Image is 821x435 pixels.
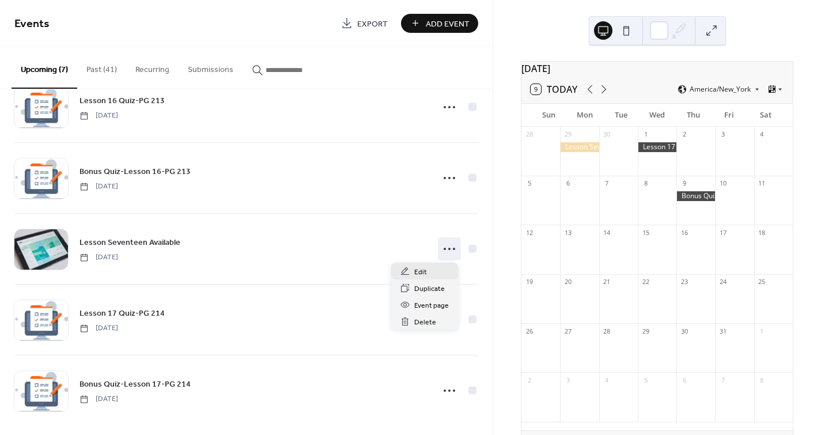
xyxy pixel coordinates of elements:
[718,376,727,384] div: 7
[527,81,581,97] button: 9Today
[80,307,165,320] a: Lesson 17 Quiz-PG 214
[718,327,727,335] div: 31
[676,191,715,201] div: Bonus Quiz-Lesson 17-PG 214
[80,377,191,391] a: Bonus Quiz-Lesson 17-PG 214
[525,130,534,139] div: 28
[80,94,165,107] a: Lesson 16 Quiz-PG 213
[603,228,611,237] div: 14
[690,86,751,93] span: America/New_York
[641,179,650,188] div: 8
[357,18,388,30] span: Export
[567,104,603,127] div: Mon
[80,394,118,404] span: [DATE]
[80,308,165,320] span: Lesson 17 Quiz-PG 214
[718,179,727,188] div: 10
[603,327,611,335] div: 28
[758,278,766,286] div: 25
[531,104,567,127] div: Sun
[525,179,534,188] div: 5
[603,130,611,139] div: 30
[80,237,180,249] span: Lesson Seventeen Available
[718,130,727,139] div: 3
[603,179,611,188] div: 7
[603,278,611,286] div: 21
[414,283,445,295] span: Duplicate
[80,166,191,178] span: Bonus Quiz-Lesson 16-PG 213
[758,130,766,139] div: 4
[680,327,688,335] div: 30
[14,13,50,35] span: Events
[680,228,688,237] div: 16
[641,278,650,286] div: 22
[758,327,766,335] div: 1
[638,142,676,152] div: Lesson 17 Quiz-PG 214
[563,278,572,286] div: 20
[758,376,766,384] div: 8
[563,376,572,384] div: 3
[12,47,77,89] button: Upcoming (7)
[332,14,396,33] a: Export
[560,142,599,152] div: Lesson Seventeen Available
[712,104,748,127] div: Fri
[179,47,243,88] button: Submissions
[639,104,675,127] div: Wed
[641,228,650,237] div: 15
[80,165,191,178] a: Bonus Quiz-Lesson 16-PG 213
[641,376,650,384] div: 5
[80,323,118,334] span: [DATE]
[414,316,436,328] span: Delete
[563,130,572,139] div: 29
[563,228,572,237] div: 13
[718,278,727,286] div: 24
[525,327,534,335] div: 26
[680,130,688,139] div: 2
[414,266,427,278] span: Edit
[747,104,784,127] div: Sat
[77,47,126,88] button: Past (41)
[426,18,470,30] span: Add Event
[563,327,572,335] div: 27
[758,179,766,188] div: 11
[675,104,712,127] div: Thu
[80,236,180,249] a: Lesson Seventeen Available
[525,228,534,237] div: 12
[80,95,165,107] span: Lesson 16 Quiz-PG 213
[641,327,650,335] div: 29
[80,111,118,121] span: [DATE]
[680,278,688,286] div: 23
[641,130,650,139] div: 1
[525,376,534,384] div: 2
[718,228,727,237] div: 17
[525,278,534,286] div: 19
[680,179,688,188] div: 9
[563,179,572,188] div: 6
[80,181,118,192] span: [DATE]
[401,14,478,33] button: Add Event
[80,252,118,263] span: [DATE]
[680,376,688,384] div: 6
[414,300,449,312] span: Event page
[126,47,179,88] button: Recurring
[80,379,191,391] span: Bonus Quiz-Lesson 17-PG 214
[758,228,766,237] div: 18
[521,62,793,75] div: [DATE]
[603,104,639,127] div: Tue
[603,376,611,384] div: 4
